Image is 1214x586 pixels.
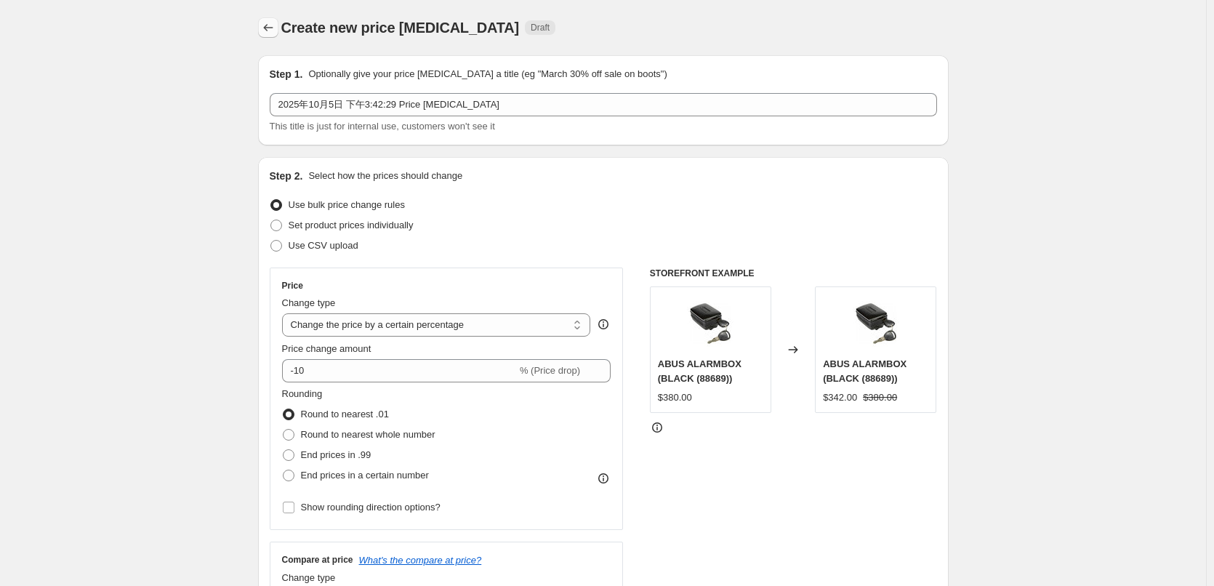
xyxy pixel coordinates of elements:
span: ABUS ALARMBOX (BLACK (88689)) [823,358,907,384]
h3: Compare at price [282,554,353,566]
span: This title is just for internal use, customers won't see it [270,121,495,132]
h2: Step 2. [270,169,303,183]
div: $342.00 [823,390,857,405]
span: % (Price drop) [520,365,580,376]
input: 30% off holiday sale [270,93,937,116]
h6: STOREFRONT EXAMPLE [650,268,937,279]
p: Select how the prices should change [308,169,462,183]
button: What's the compare at price? [359,555,482,566]
span: ABUS ALARMBOX (BLACK (88689)) [658,358,741,384]
span: Use bulk price change rules [289,199,405,210]
div: help [596,317,611,332]
strike: $380.00 [863,390,897,405]
span: Draft [531,22,550,33]
span: Create new price [MEDICAL_DATA] [281,20,520,36]
img: A_80x.jpg [681,294,739,353]
span: End prices in a certain number [301,470,429,481]
input: -15 [282,359,517,382]
span: Price change amount [282,343,371,354]
p: Optionally give your price [MEDICAL_DATA] a title (eg "March 30% off sale on boots") [308,67,667,81]
span: Change type [282,297,336,308]
span: Round to nearest whole number [301,429,435,440]
span: Show rounding direction options? [301,502,441,513]
span: Use CSV upload [289,240,358,251]
div: $380.00 [658,390,692,405]
span: End prices in .99 [301,449,371,460]
span: Change type [282,572,336,583]
span: Round to nearest .01 [301,409,389,420]
h3: Price [282,280,303,292]
button: Price change jobs [258,17,278,38]
span: Rounding [282,388,323,399]
h2: Step 1. [270,67,303,81]
img: A_80x.jpg [847,294,905,353]
span: Set product prices individually [289,220,414,230]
